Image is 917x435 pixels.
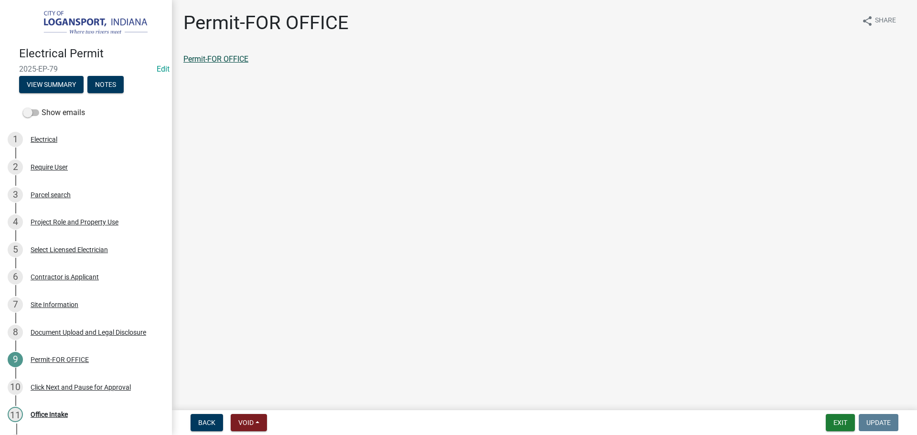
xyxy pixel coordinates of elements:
div: Contractor is Applicant [31,274,99,280]
span: 2025-EP-79 [19,64,153,74]
div: 7 [8,297,23,312]
div: 3 [8,187,23,202]
div: Select Licensed Electrician [31,246,108,253]
div: Site Information [31,301,78,308]
a: Edit [157,64,170,74]
div: Require User [31,164,68,170]
i: share [862,15,873,27]
button: Update [859,414,898,431]
div: Parcel search [31,191,71,198]
div: 1 [8,132,23,147]
div: Project Role and Property Use [31,219,118,225]
a: Permit-FOR OFFICE [183,54,248,64]
wm-modal-confirm: Edit Application Number [157,64,170,74]
div: Electrical [31,136,57,143]
img: City of Logansport, Indiana [19,10,157,37]
button: Void [231,414,267,431]
span: Share [875,15,896,27]
div: 5 [8,242,23,257]
button: shareShare [854,11,904,30]
div: 4 [8,214,23,230]
button: View Summary [19,76,84,93]
span: Back [198,419,215,426]
div: Office Intake [31,411,68,418]
div: Document Upload and Legal Disclosure [31,329,146,336]
div: Click Next and Pause for Approval [31,384,131,391]
div: 9 [8,352,23,367]
div: 8 [8,325,23,340]
div: Permit-FOR OFFICE [31,356,89,363]
wm-modal-confirm: Summary [19,81,84,89]
button: Back [191,414,223,431]
label: Show emails [23,107,85,118]
button: Exit [826,414,855,431]
span: Update [866,419,891,426]
div: 6 [8,269,23,285]
div: 10 [8,380,23,395]
h1: Permit-FOR OFFICE [183,11,349,34]
button: Notes [87,76,124,93]
wm-modal-confirm: Notes [87,81,124,89]
div: 2 [8,159,23,175]
h4: Electrical Permit [19,47,164,61]
span: Void [238,419,254,426]
div: 11 [8,407,23,422]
